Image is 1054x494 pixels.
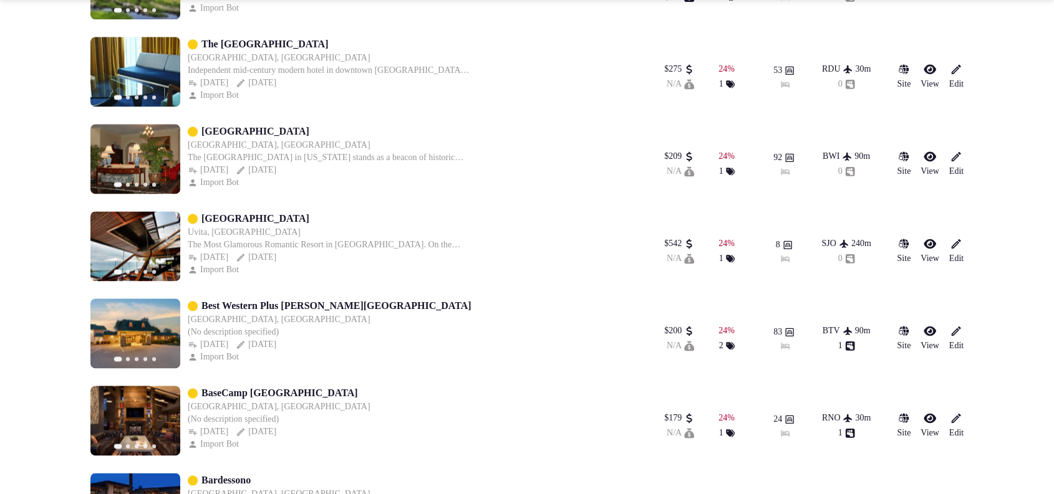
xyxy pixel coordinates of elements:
[236,425,276,438] button: [DATE]
[126,270,130,273] button: Go to slide 2
[188,351,241,363] div: Import Bot
[201,37,328,52] a: The [GEOGRAPHIC_DATA]
[718,237,735,250] button: 24%
[823,325,853,337] button: BTV
[851,237,871,250] button: 240m
[897,325,911,352] button: Site
[188,338,228,351] button: [DATE]
[188,239,471,251] div: The Most Glamorous Romantic Resort in [GEOGRAPHIC_DATA]. On the south Pacific coast one hour away...
[188,313,370,326] button: [GEOGRAPHIC_DATA], [GEOGRAPHIC_DATA]
[667,165,694,178] button: N/A
[135,444,138,448] button: Go to slide 3
[236,251,276,264] div: [DATE]
[773,64,782,77] span: 53
[667,340,694,352] div: N/A
[188,413,370,425] div: (No description specified)
[188,226,301,239] button: Uvita, [GEOGRAPHIC_DATA]
[773,413,795,425] button: 24
[152,183,156,186] button: Go to slide 5
[855,412,871,424] button: 30m
[776,239,780,251] span: 8
[201,211,309,226] a: [GEOGRAPHIC_DATA]
[667,252,694,265] div: N/A
[664,63,694,75] button: $275
[188,251,228,264] div: [DATE]
[667,427,694,439] button: N/A
[90,37,180,107] img: Featured image for The Durham Hotel Durham
[114,444,122,449] button: Go to slide 1
[838,252,855,265] button: 0
[236,164,276,176] button: [DATE]
[921,150,939,178] a: View
[897,63,911,90] a: Site
[719,78,735,90] button: 1
[664,412,694,424] button: $179
[773,326,795,338] button: 83
[188,77,228,89] button: [DATE]
[143,444,147,448] button: Go to slide 4
[718,63,735,75] button: 24%
[188,438,241,450] button: Import Bot
[718,325,735,337] div: 24 %
[897,412,911,439] button: Site
[855,63,871,75] button: 30m
[188,151,471,164] div: The [GEOGRAPHIC_DATA] in [US_STATE] stands as a beacon of historic charm and modern luxury, nestl...
[188,139,370,151] button: [GEOGRAPHIC_DATA], [GEOGRAPHIC_DATA]
[855,325,871,337] button: 90m
[201,124,309,139] a: [GEOGRAPHIC_DATA]
[854,150,870,163] div: 90 m
[855,63,871,75] div: 30 m
[188,176,241,189] button: Import Bot
[114,356,122,361] button: Go to slide 1
[719,252,735,265] button: 1
[773,151,782,164] span: 92
[201,473,251,488] a: Bardessono
[114,95,122,100] button: Go to slide 1
[718,412,735,424] div: 24 %
[152,444,156,448] button: Go to slide 5
[114,182,122,187] button: Go to slide 1
[719,165,735,178] button: 1
[822,412,853,424] button: RNO
[773,151,795,164] button: 92
[135,270,138,273] button: Go to slide 3
[135,357,138,361] button: Go to slide 3
[236,338,276,351] div: [DATE]
[188,264,241,276] button: Import Bot
[921,237,939,265] a: View
[838,340,855,352] div: 1
[667,78,694,90] button: N/A
[838,78,855,90] button: 0
[718,325,735,337] button: 24%
[854,150,870,163] button: 90m
[921,63,939,90] a: View
[90,124,180,194] img: Featured image for Tidewater Inn
[776,239,793,251] button: 8
[90,211,180,281] img: Featured image for Kura Boutique Hotel
[921,325,939,352] a: View
[718,63,735,75] div: 24 %
[719,427,735,439] button: 1
[855,412,871,424] div: 30 m
[664,325,694,337] button: $200
[897,150,911,178] a: Site
[664,237,694,250] div: $542
[664,150,694,163] button: $209
[143,95,147,99] button: Go to slide 4
[188,89,241,102] div: Import Bot
[718,150,735,163] button: 24%
[143,357,147,361] button: Go to slide 4
[143,183,147,186] button: Go to slide 4
[821,237,848,250] button: SJO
